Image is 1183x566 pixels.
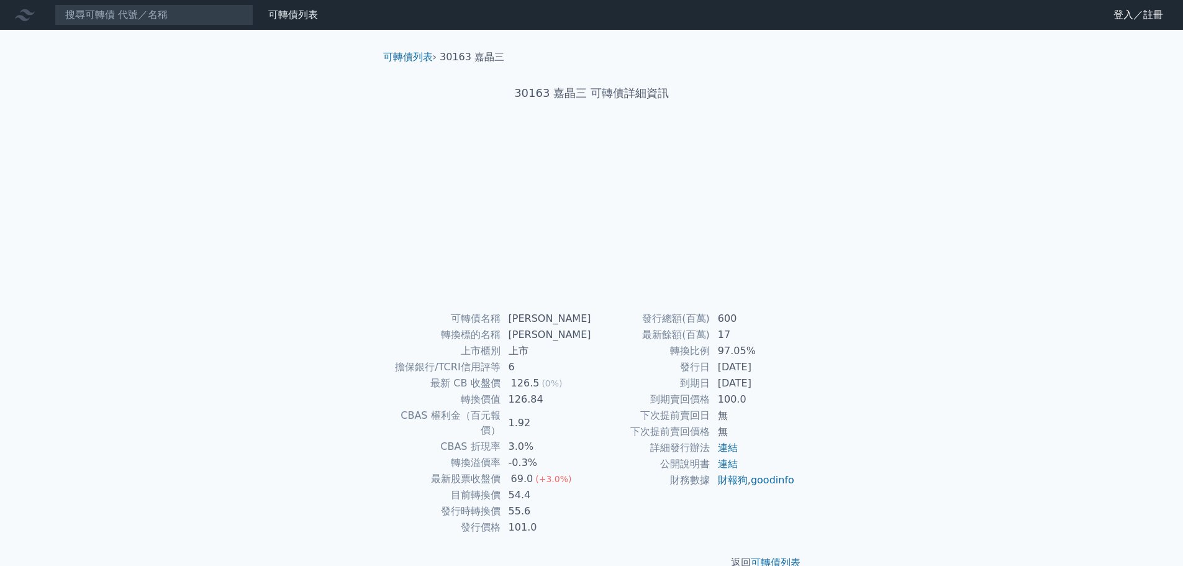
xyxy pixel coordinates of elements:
[592,375,710,391] td: 到期日
[592,456,710,472] td: 公開說明書
[388,519,501,536] td: 發行價格
[501,519,592,536] td: 101.0
[592,311,710,327] td: 發行總額(百萬)
[509,376,542,391] div: 126.5
[710,359,795,375] td: [DATE]
[388,391,501,408] td: 轉換價值
[268,9,318,21] a: 可轉債列表
[501,503,592,519] td: 55.6
[1104,5,1173,25] a: 登入／註冊
[388,439,501,455] td: CBAS 折現率
[501,343,592,359] td: 上市
[501,455,592,471] td: -0.3%
[542,378,562,388] span: (0%)
[710,327,795,343] td: 17
[501,391,592,408] td: 126.84
[718,458,738,470] a: 連結
[501,327,592,343] td: [PERSON_NAME]
[718,474,748,486] a: 財報狗
[592,472,710,488] td: 財務數據
[710,408,795,424] td: 無
[718,442,738,454] a: 連結
[710,424,795,440] td: 無
[592,327,710,343] td: 最新餘額(百萬)
[501,408,592,439] td: 1.92
[710,343,795,359] td: 97.05%
[388,327,501,343] td: 轉換標的名稱
[710,375,795,391] td: [DATE]
[388,375,501,391] td: 最新 CB 收盤價
[535,474,571,484] span: (+3.0%)
[388,487,501,503] td: 目前轉換價
[388,343,501,359] td: 上市櫃別
[592,424,710,440] td: 下次提前賣回價格
[373,84,810,102] h1: 30163 嘉晶三 可轉債詳細資訊
[592,343,710,359] td: 轉換比例
[501,439,592,455] td: 3.0%
[710,391,795,408] td: 100.0
[501,311,592,327] td: [PERSON_NAME]
[592,408,710,424] td: 下次提前賣回日
[592,359,710,375] td: 發行日
[501,487,592,503] td: 54.4
[55,4,253,25] input: 搜尋可轉債 代號／名稱
[388,408,501,439] td: CBAS 權利金（百元報價）
[388,311,501,327] td: 可轉債名稱
[388,455,501,471] td: 轉換溢價率
[710,311,795,327] td: 600
[710,472,795,488] td: ,
[388,359,501,375] td: 擔保銀行/TCRI信用評等
[592,440,710,456] td: 詳細發行辦法
[383,51,433,63] a: 可轉債列表
[501,359,592,375] td: 6
[592,391,710,408] td: 到期賣回價格
[388,503,501,519] td: 發行時轉換價
[440,50,504,65] li: 30163 嘉晶三
[751,474,794,486] a: goodinfo
[383,50,437,65] li: ›
[509,472,536,486] div: 69.0
[388,471,501,487] td: 最新股票收盤價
